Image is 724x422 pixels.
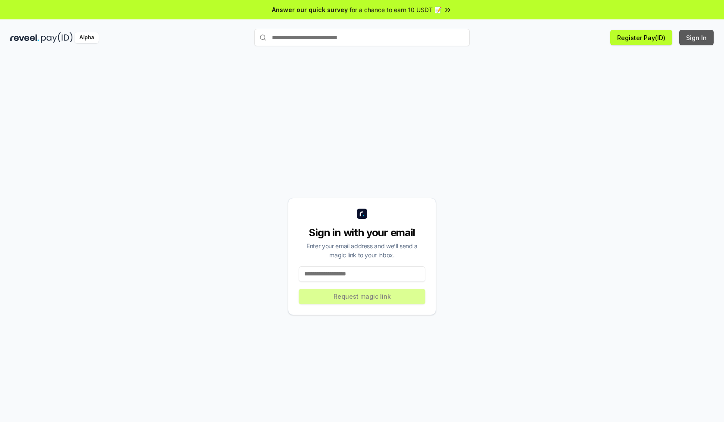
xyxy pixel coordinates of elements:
button: Register Pay(ID) [610,30,672,45]
button: Sign In [679,30,714,45]
div: Enter your email address and we’ll send a magic link to your inbox. [299,241,425,259]
img: logo_small [357,209,367,219]
span: for a chance to earn 10 USDT 📝 [350,5,442,14]
div: Alpha [75,32,99,43]
img: pay_id [41,32,73,43]
img: reveel_dark [10,32,39,43]
span: Answer our quick survey [272,5,348,14]
div: Sign in with your email [299,226,425,240]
